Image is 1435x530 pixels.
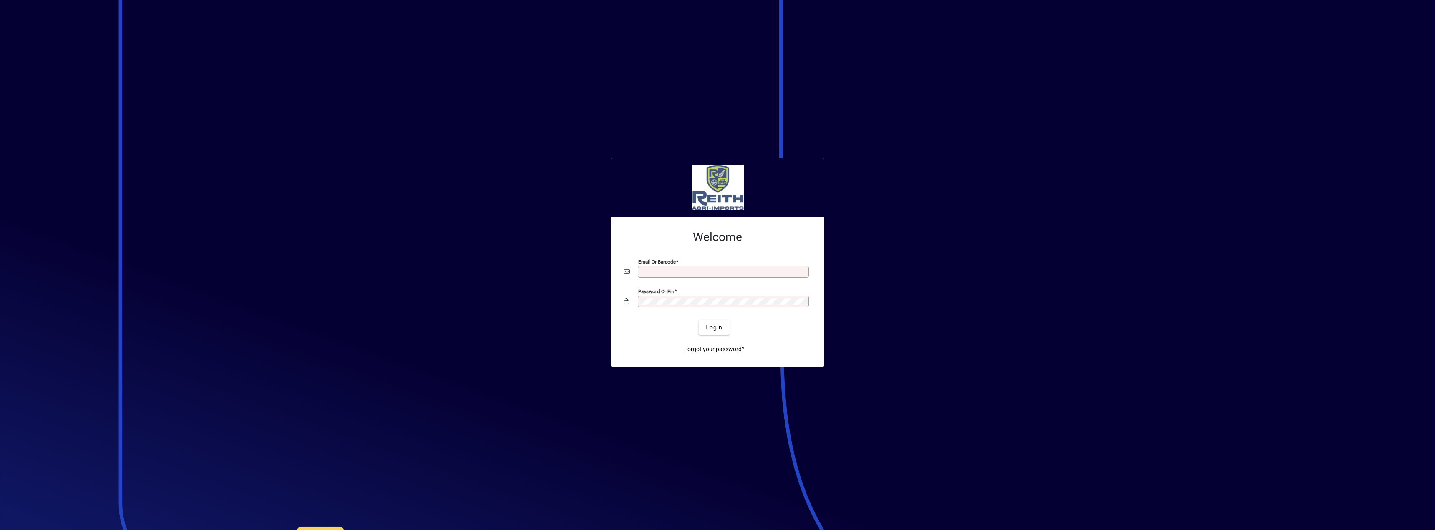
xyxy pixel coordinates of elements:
button: Login [699,320,729,335]
span: Forgot your password? [684,345,745,354]
h2: Welcome [624,230,811,244]
a: Forgot your password? [681,342,748,357]
span: Login [705,323,723,332]
mat-label: Password or Pin [638,289,674,294]
mat-label: Email or Barcode [638,259,676,265]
